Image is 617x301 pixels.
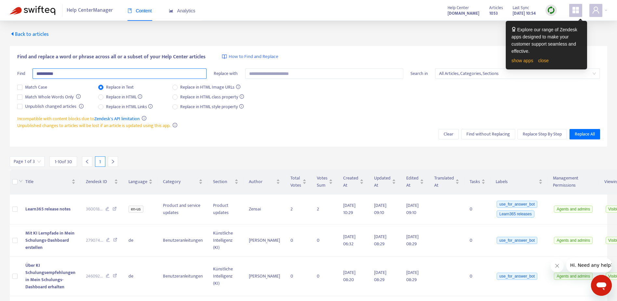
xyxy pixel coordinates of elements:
[401,169,429,194] th: Edited At
[127,8,132,13] span: book
[434,175,454,189] span: Translated At
[229,53,278,61] span: How to Find and Replace
[22,103,79,110] span: Unpublish changed articles
[4,5,47,10] span: Hi. Need any help?
[406,202,419,216] span: [DATE] 09:10
[222,53,278,61] a: How to Find and Replace
[178,84,243,91] span: Replace in HTML Image URLs
[448,9,479,17] a: [DOMAIN_NAME]
[244,224,285,257] td: [PERSON_NAME]
[17,122,170,129] span: Unpublished changes to articles will be lost if an article is updated using this app.
[591,275,612,296] iframe: Button to launch messaging window
[374,269,386,283] span: [DATE] 08:29
[406,269,419,283] span: [DATE] 08:29
[464,169,490,194] th: Tasks
[128,178,147,185] span: Language
[572,6,580,14] span: appstore
[448,4,469,11] span: Help Center
[517,129,567,139] button: Replace Step By Step
[523,131,562,138] span: Replace Step By Step
[208,224,244,257] td: Künstliche Intelligenz (KI)
[25,205,71,213] span: Learn365 release notes
[497,273,537,280] span: use_for_answer_bot
[142,116,146,121] span: info-circle
[25,262,75,291] span: Über KI Schulungsempfehlungen in Mein Schulungs-Dashboard erhalten
[22,84,50,91] span: Match Case
[10,31,15,36] span: caret-left
[290,175,301,189] span: Total Votes
[374,202,386,216] span: [DATE] 09:10
[208,194,244,224] td: Product updates
[19,179,23,183] span: down
[374,233,386,248] span: [DATE] 08:29
[86,273,103,280] span: 246092 ...
[466,131,510,138] span: Find without Replacing
[317,175,328,189] span: Votes Sum
[497,237,537,244] span: use_for_answer_bot
[178,103,246,110] span: Replace in HTML style property
[566,258,612,272] iframe: Message from company
[67,4,113,17] span: Help Center Manager
[17,70,25,77] span: Find
[406,233,419,248] span: [DATE] 08:29
[464,194,490,224] td: 0
[17,115,140,122] span: Incompatible with content blocks due to
[55,158,72,165] span: 1 - 10 of 30
[25,178,70,185] span: Title
[464,224,490,257] td: 0
[123,257,158,296] td: de
[244,194,285,224] td: Zensai
[448,10,479,17] strong: [DOMAIN_NAME]
[86,237,103,244] span: 279074 ...
[496,178,537,185] span: Labels
[25,229,74,251] span: Mit KI Lernpfade in Mein Schulungs-Dashboard erstellen
[163,178,197,185] span: Category
[86,206,102,213] span: 360018 ...
[312,224,338,257] td: 0
[439,69,596,79] span: All Articles, Categories, Sections
[178,93,247,101] span: Replace in HTML class property
[285,194,312,224] td: 2
[444,131,453,138] span: Clear
[312,257,338,296] td: 0
[158,224,208,257] td: Benutzeranleitungen
[570,129,600,139] button: Replace All
[169,8,195,13] span: Analytics
[208,169,244,194] th: Section
[461,129,515,139] button: Find without Replacing
[338,169,369,194] th: Created At
[158,194,208,224] td: Product and service updates
[285,224,312,257] td: 0
[158,169,208,194] th: Category
[158,257,208,296] td: Benutzeranleitungen
[10,6,55,15] img: Swifteq
[222,54,227,59] img: image-link
[244,169,285,194] th: Author
[512,58,533,63] a: show apps
[127,8,152,13] span: Content
[10,30,49,39] span: Back to articles
[513,10,536,17] strong: [DATE] 10:54
[343,269,355,283] span: [DATE] 08:20
[547,6,555,14] img: sync.dc5367851b00ba804db3.png
[81,169,123,194] th: Zendesk ID
[429,169,464,194] th: Translated At
[249,178,275,185] span: Author
[103,93,145,101] span: Replace in HTML
[22,93,76,101] span: Match Whole Words Only
[76,94,81,99] span: info-circle
[128,206,143,213] span: en-us
[554,206,593,213] span: Agents and admins
[554,237,593,244] span: Agents and admins
[410,70,428,77] span: Search in
[548,169,599,194] th: Management Permissions
[85,159,89,164] span: left
[512,26,581,55] div: Explore our range of Zendesk apps designed to make your customer support seamless and effective.
[470,178,480,185] span: Tasks
[214,70,238,77] span: Replace with
[343,202,355,216] span: [DATE] 10:29
[554,273,593,280] span: Agents and admins
[103,84,136,91] span: Replace in Text
[173,123,177,127] span: info-circle
[538,58,549,63] a: close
